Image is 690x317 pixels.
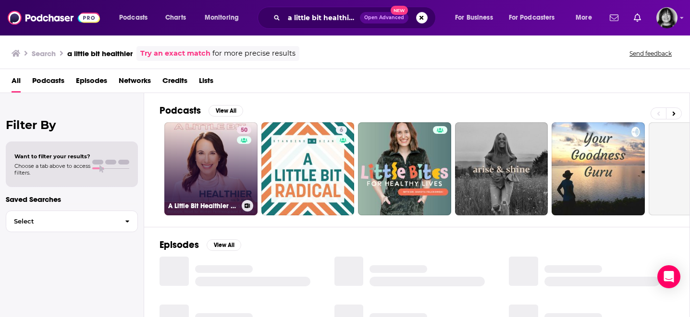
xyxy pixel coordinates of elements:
button: open menu [448,10,505,25]
button: Show profile menu [656,7,678,28]
button: Send feedback [627,49,675,58]
button: open menu [503,10,569,25]
span: Logged in as parkdalepublicity1 [656,7,678,28]
button: open menu [112,10,160,25]
a: Try an exact match [140,48,210,59]
a: Credits [162,73,187,93]
h3: a little bit healthier [67,49,133,58]
button: View All [209,105,243,117]
button: open menu [198,10,251,25]
a: EpisodesView All [160,239,241,251]
span: For Podcasters [509,11,555,24]
span: 6 [340,126,343,135]
span: New [391,6,408,15]
span: More [576,11,592,24]
a: PodcastsView All [160,105,243,117]
span: Monitoring [205,11,239,24]
button: open menu [569,10,604,25]
h2: Podcasts [160,105,201,117]
h3: A Little Bit Healthier | Hormone, [MEDICAL_DATA], Weight Loss Resistance, Inflammation & Gut Heal... [168,202,238,210]
div: Open Intercom Messenger [657,265,680,288]
span: Choose a tab above to access filters. [14,163,90,176]
span: 50 [241,126,247,135]
a: Charts [159,10,192,25]
button: View All [207,239,241,251]
button: Select [6,211,138,232]
a: Networks [119,73,151,93]
a: Show notifications dropdown [630,10,645,26]
span: Select [6,218,117,224]
a: Podcasts [32,73,64,93]
img: User Profile [656,7,678,28]
a: Lists [199,73,213,93]
p: Saved Searches [6,195,138,204]
a: 50 [237,126,251,134]
span: For Business [455,11,493,24]
h3: Search [32,49,56,58]
span: Charts [165,11,186,24]
button: Open AdvancedNew [360,12,408,23]
a: 50A Little Bit Healthier | Hormone, [MEDICAL_DATA], Weight Loss Resistance, Inflammation & Gut He... [164,122,258,215]
a: 6 [336,126,347,134]
span: for more precise results [212,48,296,59]
h2: Filter By [6,118,138,132]
a: All [12,73,21,93]
img: Podchaser - Follow, Share and Rate Podcasts [8,9,100,27]
span: Podcasts [119,11,148,24]
div: Search podcasts, credits, & more... [267,7,445,29]
span: Open Advanced [364,15,404,20]
span: Want to filter your results? [14,153,90,160]
input: Search podcasts, credits, & more... [284,10,360,25]
h2: Episodes [160,239,199,251]
a: 6 [261,122,355,215]
a: Episodes [76,73,107,93]
a: Show notifications dropdown [606,10,622,26]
